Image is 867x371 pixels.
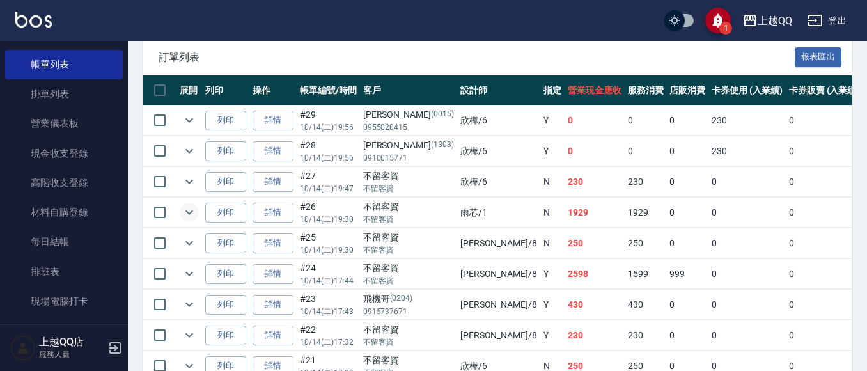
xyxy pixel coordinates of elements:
td: 0 [666,136,708,166]
td: 0 [708,320,786,351]
td: 0 [708,198,786,228]
a: 詳情 [253,203,293,223]
a: 詳情 [253,264,293,284]
td: 430 [625,290,667,320]
a: 高階收支登錄 [5,168,123,198]
img: Logo [15,12,52,28]
div: 不留客資 [363,354,454,367]
td: #22 [297,320,360,351]
th: 卡券販賣 (入業績) [786,75,863,106]
p: 不留客資 [363,336,454,348]
p: 10/14 (二) 17:44 [300,275,357,287]
th: 指定 [540,75,565,106]
td: 欣樺 /6 [457,136,540,166]
td: 1929 [565,198,625,228]
a: 詳情 [253,141,293,161]
td: 0 [666,106,708,136]
td: [PERSON_NAME] /8 [457,259,540,289]
th: 客戶 [360,75,457,106]
button: 列印 [205,203,246,223]
p: 0955020415 [363,122,454,133]
button: save [705,8,731,33]
a: 現場電腦打卡 [5,287,123,316]
td: 0 [625,136,667,166]
a: 掛單列表 [5,79,123,109]
td: [PERSON_NAME] /8 [457,290,540,320]
a: 帳單列表 [5,50,123,79]
td: 250 [565,228,625,258]
td: 0 [786,167,863,197]
button: 列印 [205,233,246,253]
td: 0 [666,290,708,320]
button: 列印 [205,264,246,284]
a: 每日結帳 [5,227,123,257]
div: [PERSON_NAME] [363,108,454,122]
td: 0 [786,106,863,136]
td: #26 [297,198,360,228]
th: 卡券使用 (入業績) [708,75,786,106]
td: 999 [666,259,708,289]
td: 0 [786,228,863,258]
p: 服務人員 [39,349,104,360]
td: 0 [666,228,708,258]
td: [PERSON_NAME] /8 [457,228,540,258]
td: 1929 [625,198,667,228]
td: #24 [297,259,360,289]
img: Person [10,335,36,361]
button: expand row [180,172,199,191]
a: 詳情 [253,172,293,192]
td: 2598 [565,259,625,289]
button: expand row [180,295,199,314]
td: Y [540,106,565,136]
td: 230 [565,167,625,197]
p: 10/14 (二) 17:32 [300,336,357,348]
button: 列印 [205,111,246,130]
p: 0915737671 [363,306,454,317]
a: 營業儀表板 [5,109,123,138]
td: 230 [708,136,786,166]
div: 不留客資 [363,200,454,214]
th: 展開 [176,75,202,106]
td: 250 [625,228,667,258]
td: 0 [708,228,786,258]
button: expand row [180,203,199,222]
td: Y [540,136,565,166]
td: 1599 [625,259,667,289]
a: 詳情 [253,111,293,130]
td: 0 [666,167,708,197]
button: expand row [180,233,199,253]
td: 230 [625,320,667,351]
td: 0 [666,198,708,228]
div: 飛機哥 [363,292,454,306]
p: 10/14 (二) 19:56 [300,122,357,133]
p: 0910015771 [363,152,454,164]
p: (0204) [390,292,413,306]
p: 10/14 (二) 19:30 [300,244,357,256]
td: #28 [297,136,360,166]
span: 1 [719,22,732,35]
td: 0 [786,290,863,320]
th: 營業現金應收 [565,75,625,106]
div: 不留客資 [363,170,454,183]
td: 0 [666,320,708,351]
button: expand row [180,264,199,283]
td: 0 [625,106,667,136]
p: 不留客資 [363,183,454,194]
p: 不留客資 [363,214,454,225]
td: 0 [708,290,786,320]
td: 欣樺 /6 [457,167,540,197]
a: 排班表 [5,257,123,287]
p: (1303) [431,139,454,152]
p: 10/14 (二) 17:43 [300,306,357,317]
td: #23 [297,290,360,320]
td: Y [540,320,565,351]
p: 10/14 (二) 19:30 [300,214,357,225]
p: (0015) [431,108,454,122]
button: 列印 [205,295,246,315]
p: 不留客資 [363,244,454,256]
td: 0 [786,198,863,228]
th: 帳單編號/時間 [297,75,360,106]
th: 設計師 [457,75,540,106]
button: 上越QQ [737,8,797,34]
th: 列印 [202,75,249,106]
